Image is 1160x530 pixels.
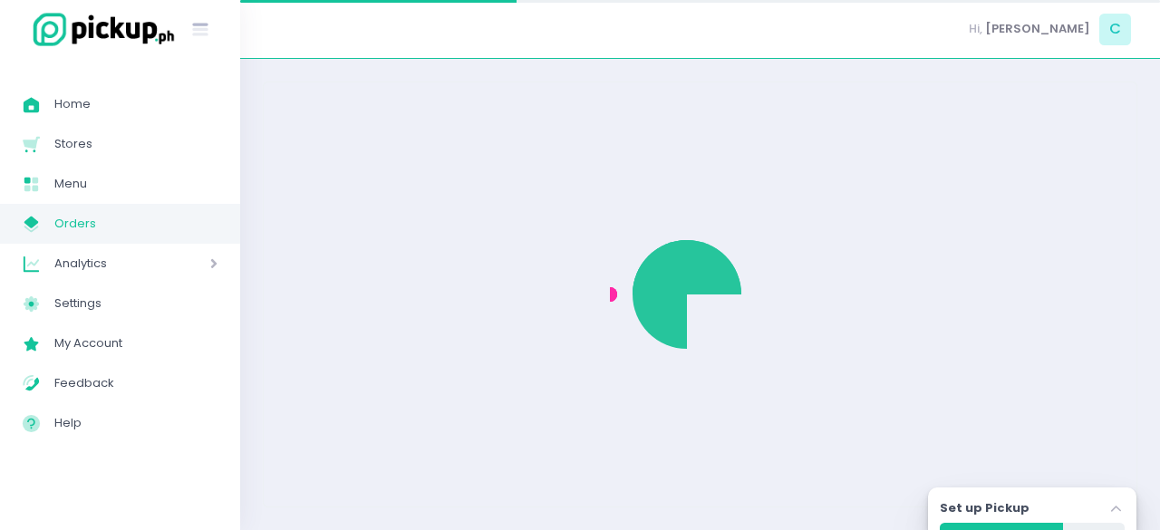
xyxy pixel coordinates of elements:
span: Orders [54,212,217,236]
span: C [1099,14,1131,45]
span: Analytics [54,252,159,275]
span: Menu [54,172,217,196]
span: My Account [54,332,217,355]
span: Settings [54,292,217,315]
span: Hi, [969,20,982,38]
span: [PERSON_NAME] [985,20,1090,38]
span: Feedback [54,371,217,395]
span: Help [54,411,217,435]
label: Set up Pickup [940,499,1029,517]
span: Stores [54,132,217,156]
img: logo [23,10,177,49]
span: Home [54,92,217,116]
